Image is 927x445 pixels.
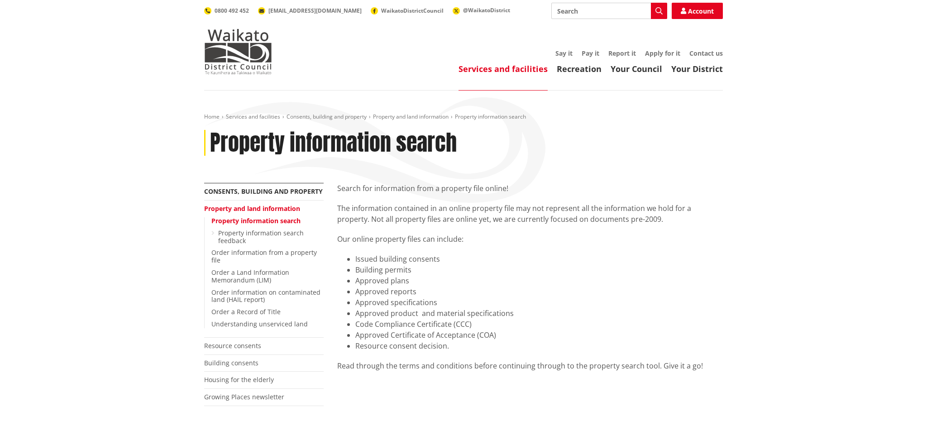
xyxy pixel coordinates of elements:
div: Read through the terms and conditions before continuing through to the property search tool. Give... [337,360,723,371]
p: The information contained in an online property file may not represent all the information we hol... [337,203,723,225]
img: Waikato District Council - Te Kaunihera aa Takiwaa o Waikato [204,29,272,74]
a: Report it [608,49,636,57]
li: Building permits [355,264,723,275]
li: Issued building consents [355,254,723,264]
li: Approved Certificate of Acceptance (COA) [355,330,723,340]
li: Approved specifications [355,297,723,308]
a: Your District [671,63,723,74]
span: WaikatoDistrictCouncil [381,7,444,14]
a: Recreation [557,63,602,74]
a: Contact us [689,49,723,57]
a: Building consents [204,359,258,367]
a: Housing for the elderly [204,375,274,384]
a: 0800 492 452 [204,7,249,14]
span: @WaikatoDistrict [463,6,510,14]
h1: Property information search [210,130,457,156]
a: WaikatoDistrictCouncil [371,7,444,14]
a: Property and land information [204,204,300,213]
span: 0800 492 452 [215,7,249,14]
li: Resource consent decision. [355,340,723,351]
li: Approved plans [355,275,723,286]
a: Services and facilities [459,63,548,74]
a: Account [672,3,723,19]
a: Order information from a property file [211,248,317,264]
a: @WaikatoDistrict [453,6,510,14]
a: Your Council [611,63,662,74]
a: [EMAIL_ADDRESS][DOMAIN_NAME] [258,7,362,14]
span: Property information search [455,113,526,120]
a: Apply for it [645,49,680,57]
a: Property information search [211,216,301,225]
a: Consents, building and property [204,187,323,196]
a: Resource consents [204,341,261,350]
li: Code Compliance Certificate (CCC) [355,319,723,330]
a: Property and land information [373,113,449,120]
a: Consents, building and property [287,113,367,120]
span: Our online property files can include: [337,234,463,244]
a: Understanding unserviced land [211,320,308,328]
a: Order information on contaminated land (HAIL report) [211,288,320,304]
a: Home [204,113,220,120]
li: Approved reports [355,286,723,297]
input: Search input [551,3,667,19]
p: Search for information from a property file online! [337,183,723,194]
a: Order a Record of Title [211,307,281,316]
span: [EMAIL_ADDRESS][DOMAIN_NAME] [268,7,362,14]
a: Order a Land Information Memorandum (LIM) [211,268,289,284]
a: Pay it [582,49,599,57]
a: Say it [555,49,573,57]
nav: breadcrumb [204,113,723,121]
a: Growing Places newsletter [204,392,284,401]
a: Services and facilities [226,113,280,120]
li: Approved product and material specifications [355,308,723,319]
a: Property information search feedback [218,229,304,245]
